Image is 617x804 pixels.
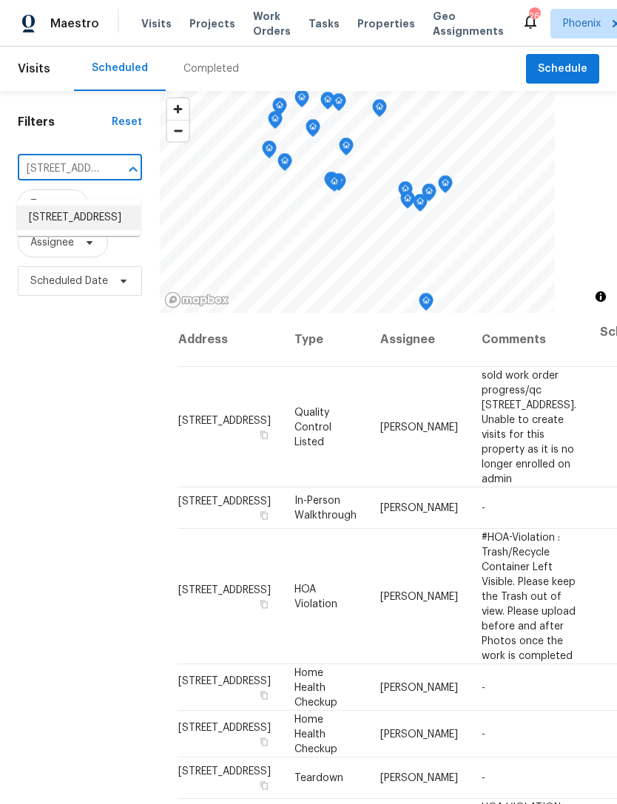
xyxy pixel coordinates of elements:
[324,172,339,195] div: Map marker
[413,194,428,217] div: Map marker
[257,597,271,610] button: Copy Address
[277,153,292,176] div: Map marker
[482,370,576,484] span: sold work order progress/qc [STREET_ADDRESS]. Unable to create visits for this property as it is ...
[253,9,291,38] span: Work Orders
[400,191,415,214] div: Map marker
[596,288,605,305] span: Toggle attribution
[294,667,337,707] span: Home Health Checkup
[183,61,239,76] div: Completed
[380,503,458,513] span: [PERSON_NAME]
[178,722,271,732] span: [STREET_ADDRESS]
[380,729,458,739] span: [PERSON_NAME]
[294,584,337,609] span: HOA Violation
[283,313,368,367] th: Type
[178,766,271,777] span: [STREET_ADDRESS]
[331,93,346,116] div: Map marker
[17,206,141,230] li: [STREET_ADDRESS]
[189,16,235,31] span: Projects
[257,779,271,792] button: Copy Address
[308,18,340,29] span: Tasks
[272,98,287,121] div: Map marker
[470,313,588,367] th: Comments
[331,173,346,196] div: Map marker
[529,9,539,24] div: 26
[141,16,172,31] span: Visits
[160,91,555,313] canvas: Map
[257,509,271,522] button: Copy Address
[433,9,504,38] span: Geo Assignments
[482,729,485,739] span: -
[538,60,587,78] span: Schedule
[257,688,271,701] button: Copy Address
[294,89,309,112] div: Map marker
[368,313,470,367] th: Assignee
[320,92,335,115] div: Map marker
[178,313,283,367] th: Address
[563,16,601,31] span: Phoenix
[339,138,354,161] div: Map marker
[30,235,74,250] span: Assignee
[18,53,50,85] span: Visits
[178,675,271,686] span: [STREET_ADDRESS]
[294,714,337,754] span: Home Health Checkup
[178,584,271,595] span: [STREET_ADDRESS]
[380,682,458,692] span: [PERSON_NAME]
[294,496,357,521] span: In-Person Walkthrough
[178,496,271,507] span: [STREET_ADDRESS]
[380,773,458,783] span: [PERSON_NAME]
[167,121,189,141] span: Zoom out
[18,115,112,129] h1: Filters
[268,111,283,134] div: Map marker
[294,773,343,783] span: Teardown
[257,428,271,441] button: Copy Address
[167,120,189,141] button: Zoom out
[50,16,99,31] span: Maestro
[422,183,436,206] div: Map marker
[112,115,142,129] div: Reset
[482,773,485,783] span: -
[372,99,387,122] div: Map marker
[482,532,576,661] span: #HOA-Violation : Trash/Recycle Container Left Visible. Please keep the Trash out of view. Please ...
[327,174,342,197] div: Map marker
[18,158,101,180] input: Search for an address...
[380,591,458,601] span: [PERSON_NAME]
[592,288,610,305] button: Toggle attribution
[262,141,277,163] div: Map marker
[306,119,320,142] div: Map marker
[438,175,453,198] div: Map marker
[380,422,458,432] span: [PERSON_NAME]
[167,98,189,120] button: Zoom in
[294,407,331,447] span: Quality Control Listed
[30,274,108,288] span: Scheduled Date
[482,503,485,513] span: -
[357,16,415,31] span: Properties
[398,181,413,204] div: Map marker
[164,291,229,308] a: Mapbox homepage
[526,54,599,84] button: Schedule
[123,159,144,180] button: Close
[482,682,485,692] span: -
[92,61,148,75] div: Scheduled
[178,415,271,425] span: [STREET_ADDRESS]
[257,734,271,748] button: Copy Address
[419,293,434,316] div: Map marker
